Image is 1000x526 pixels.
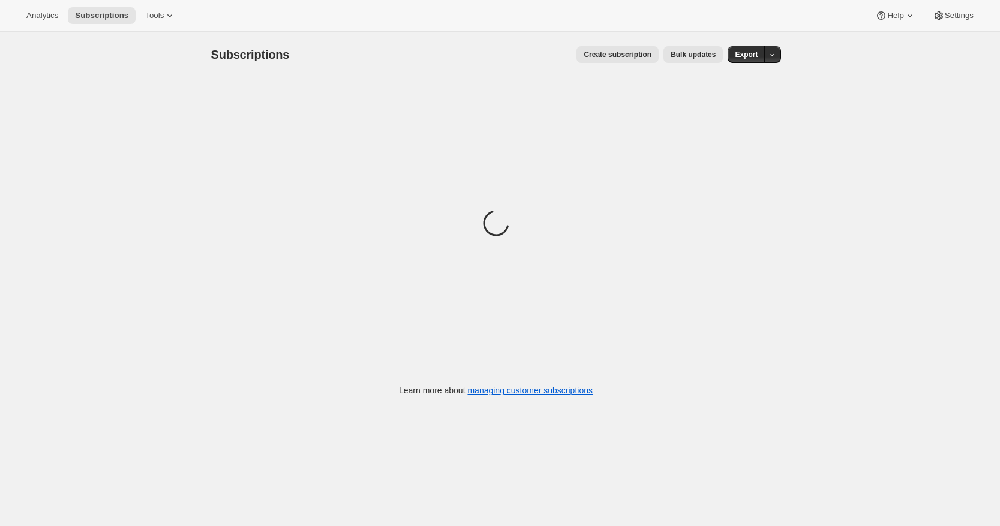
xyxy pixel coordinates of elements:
[26,11,58,20] span: Analytics
[211,48,290,61] span: Subscriptions
[728,46,765,63] button: Export
[671,50,716,59] span: Bulk updates
[926,7,981,24] button: Settings
[735,50,758,59] span: Export
[663,46,723,63] button: Bulk updates
[399,384,593,396] p: Learn more about
[75,11,128,20] span: Subscriptions
[584,50,651,59] span: Create subscription
[19,7,65,24] button: Analytics
[467,386,593,395] a: managing customer subscriptions
[68,7,136,24] button: Subscriptions
[576,46,659,63] button: Create subscription
[145,11,164,20] span: Tools
[868,7,923,24] button: Help
[138,7,183,24] button: Tools
[887,11,903,20] span: Help
[945,11,974,20] span: Settings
